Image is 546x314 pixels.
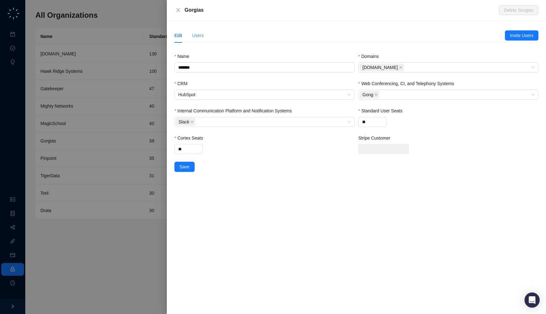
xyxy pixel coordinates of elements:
[179,163,190,170] span: Save
[176,8,181,13] span: close
[174,32,182,39] div: Edit
[358,107,407,114] label: Standard User Seats
[380,92,382,97] input: Web Conferencing, CI, and Telephony Systems
[174,135,207,141] label: Cortex Seats
[192,32,204,39] div: Users
[174,6,182,14] button: Close
[197,120,198,124] input: Internal Communication Platform and Notification Systems
[185,6,499,14] div: Gorgias
[175,144,203,154] input: Cortex Seats
[510,32,533,39] span: Invite Users
[174,162,195,172] button: Save
[362,64,398,71] span: [DOMAIN_NAME]
[525,292,540,308] div: Open Intercom Messenger
[191,120,194,123] span: close
[362,91,373,98] span: Gong
[174,53,194,60] label: Name
[360,64,404,71] span: gorgias.com
[174,107,296,114] label: Internal Communication Platform and Notification Systems
[399,66,402,69] span: close
[358,80,458,87] label: Web Conferencing, CI, and Telephony Systems
[174,62,355,72] input: Name
[179,118,189,125] span: Slack
[358,135,395,141] label: Stripe Customer
[499,5,538,15] button: Delete Gorgias
[359,117,386,127] input: Standard User Seats
[505,30,538,41] button: Invite Users
[178,90,351,99] span: HubSpot
[176,118,195,126] span: Slack
[358,53,383,60] label: Domains
[174,80,192,87] label: CRM
[360,91,379,98] span: Gong
[405,65,406,70] input: Domains
[374,93,378,96] span: close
